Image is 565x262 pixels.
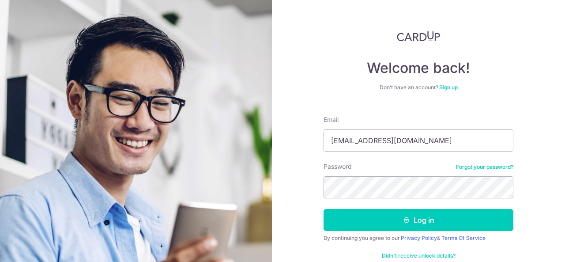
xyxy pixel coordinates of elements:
label: Password [324,162,352,171]
img: CardUp Logo [397,31,440,42]
a: Privacy Policy [401,235,437,241]
a: Terms Of Service [441,235,486,241]
a: Forgot your password? [456,163,513,171]
h4: Welcome back! [324,59,513,77]
a: Sign up [439,84,458,91]
div: By continuing you agree to our & [324,235,513,242]
input: Enter your Email [324,129,513,152]
button: Log in [324,209,513,231]
div: Don’t have an account? [324,84,513,91]
a: Didn't receive unlock details? [382,252,456,259]
label: Email [324,115,339,124]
